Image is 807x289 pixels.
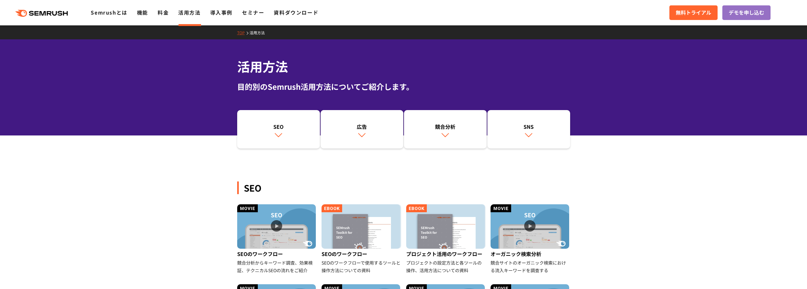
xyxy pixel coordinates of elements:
span: 無料トライアル [676,9,711,17]
h1: 活用方法 [237,57,570,76]
div: SEO [237,181,570,194]
a: 活用方法 [250,30,270,35]
div: SEOのワークフロー [322,249,401,259]
a: オーガニック検索分析 競合サイトのオーガニック検索における流入キーワードを調査する [491,204,570,274]
a: 機能 [137,9,148,16]
a: SEOのワークフロー SEOのワークフローで使用するツールと操作方法についての資料 [322,204,401,274]
div: 目的別のSemrush活用方法についてご紹介します。 [237,81,570,92]
a: SNS [487,110,570,149]
a: Semrushとは [91,9,127,16]
a: 活用方法 [178,9,200,16]
div: 競合分析からキーワード調査、効果検証、テクニカルSEOの流れをご紹介 [237,259,317,274]
a: 導入事例 [210,9,232,16]
div: SEOのワークフロー [237,249,317,259]
a: 資料ダウンロード [274,9,318,16]
a: セミナー [242,9,264,16]
a: 競合分析 [404,110,487,149]
a: 料金 [158,9,169,16]
div: 競合分析 [407,123,484,130]
a: 無料トライアル [669,5,718,20]
a: TOP [237,30,250,35]
a: SEOのワークフロー 競合分析からキーワード調査、効果検証、テクニカルSEOの流れをご紹介 [237,204,317,274]
div: 広告 [324,123,400,130]
div: プロジェクト活用のワークフロー [406,249,486,259]
div: SEOのワークフローで使用するツールと操作方法についての資料 [322,259,401,274]
div: SEO [240,123,317,130]
div: プロジェクトの設定方法と各ツールの操作、活用方法についての資料 [406,259,486,274]
div: オーガニック検索分析 [491,249,570,259]
div: 競合サイトのオーガニック検索における流入キーワードを調査する [491,259,570,274]
a: デモを申し込む [722,5,771,20]
a: 広告 [321,110,403,149]
a: プロジェクト活用のワークフロー プロジェクトの設定方法と各ツールの操作、活用方法についての資料 [406,204,486,274]
a: SEO [237,110,320,149]
span: デモを申し込む [729,9,764,17]
div: SNS [491,123,567,130]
